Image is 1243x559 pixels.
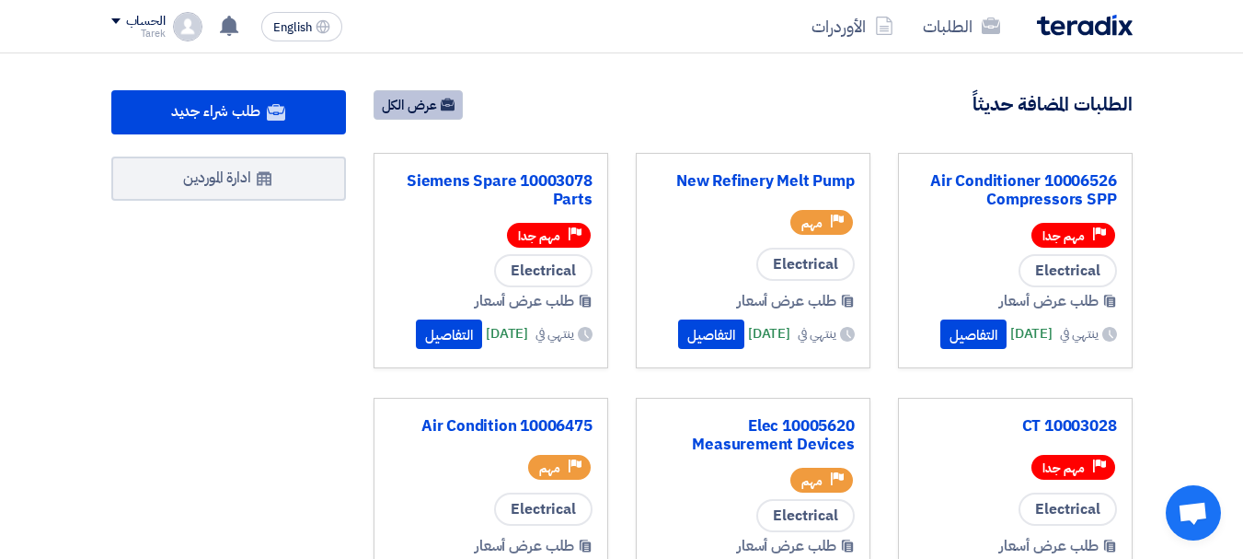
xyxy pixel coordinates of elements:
[801,472,823,490] span: مهم
[999,290,1099,312] span: طلب عرض أسعار
[173,12,202,41] img: profile_test.png
[1010,323,1053,344] span: [DATE]
[914,172,1117,209] a: 10006526 Air Conditioner Compressors SPP
[494,254,593,287] span: Electrical
[678,320,744,349] button: التفاصيل
[475,290,574,312] span: طلب عرض أسعار
[908,5,1015,48] a: الطلبات
[494,493,593,526] span: Electrical
[999,535,1099,557] span: طلب عرض أسعار
[651,417,855,454] a: 10005620 Elec Measurement Devices
[273,21,312,34] span: English
[1019,254,1117,287] span: Electrical
[1042,460,1085,477] span: مهم جدا
[389,417,593,436] a: 10006475 Air Condition
[797,5,908,48] a: الأوردرات
[486,323,528,344] span: [DATE]
[801,215,823,232] span: مهم
[111,29,166,39] div: Tarek
[756,248,855,281] span: Electrical
[111,157,346,201] a: ادارة الموردين
[914,417,1117,436] a: 10003028 CT
[756,499,855,532] span: Electrical
[973,92,1133,116] h4: الطلبات المضافة حديثاً
[1042,227,1085,245] span: مهم جدا
[539,460,560,477] span: مهم
[1166,485,1221,541] div: دردشة مفتوحة
[261,12,342,41] button: English
[737,290,836,312] span: طلب عرض أسعار
[1060,324,1098,344] span: ينتهي في
[798,324,835,344] span: ينتهي في
[389,172,593,209] a: 10003078 Siemens Spare Parts
[374,90,463,120] a: عرض الكل
[535,324,573,344] span: ينتهي في
[748,323,790,344] span: [DATE]
[1037,15,1133,36] img: Teradix logo
[1019,493,1117,526] span: Electrical
[416,320,482,349] button: التفاصيل
[171,100,260,122] span: طلب شراء جديد
[518,227,560,245] span: مهم جدا
[651,172,855,191] a: New Refinery Melt Pump
[940,320,1007,349] button: التفاصيل
[737,535,836,557] span: طلب عرض أسعار
[475,535,574,557] span: طلب عرض أسعار
[126,14,166,29] div: الحساب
